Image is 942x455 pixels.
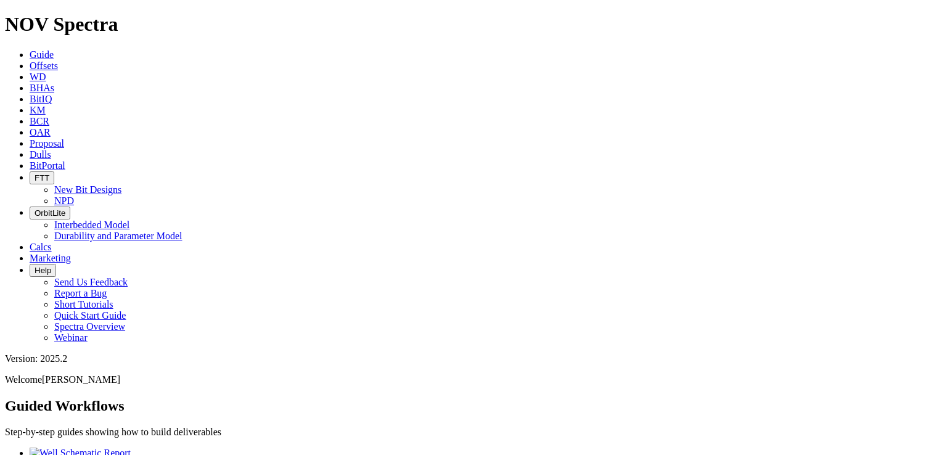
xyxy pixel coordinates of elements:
h1: NOV Spectra [5,13,937,36]
p: Step-by-step guides showing how to build deliverables [5,427,937,438]
span: FTT [35,173,49,182]
a: Report a Bug [54,288,107,298]
button: Help [30,264,56,277]
a: Marketing [30,253,71,263]
a: WD [30,72,46,82]
span: OrbitLite [35,208,65,218]
a: BHAs [30,83,54,93]
a: Dulls [30,149,51,160]
button: FTT [30,171,54,184]
a: Send Us Feedback [54,277,128,287]
a: KM [30,105,46,115]
a: Durability and Parameter Model [54,231,182,241]
span: Help [35,266,51,275]
a: BCR [30,116,49,126]
a: Proposal [30,138,64,149]
a: Guide [30,49,54,60]
p: Welcome [5,374,937,385]
a: BitPortal [30,160,65,171]
h2: Guided Workflows [5,398,937,414]
a: Short Tutorials [54,299,113,309]
a: Quick Start Guide [54,310,126,321]
a: Webinar [54,332,88,343]
a: Interbedded Model [54,219,129,230]
a: Offsets [30,60,58,71]
div: Version: 2025.2 [5,353,937,364]
a: Spectra Overview [54,321,125,332]
a: OAR [30,127,51,137]
a: NPD [54,195,74,206]
span: [PERSON_NAME] [42,374,120,385]
a: BitIQ [30,94,52,104]
a: Calcs [30,242,52,252]
a: New Bit Designs [54,184,121,195]
button: OrbitLite [30,207,70,219]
